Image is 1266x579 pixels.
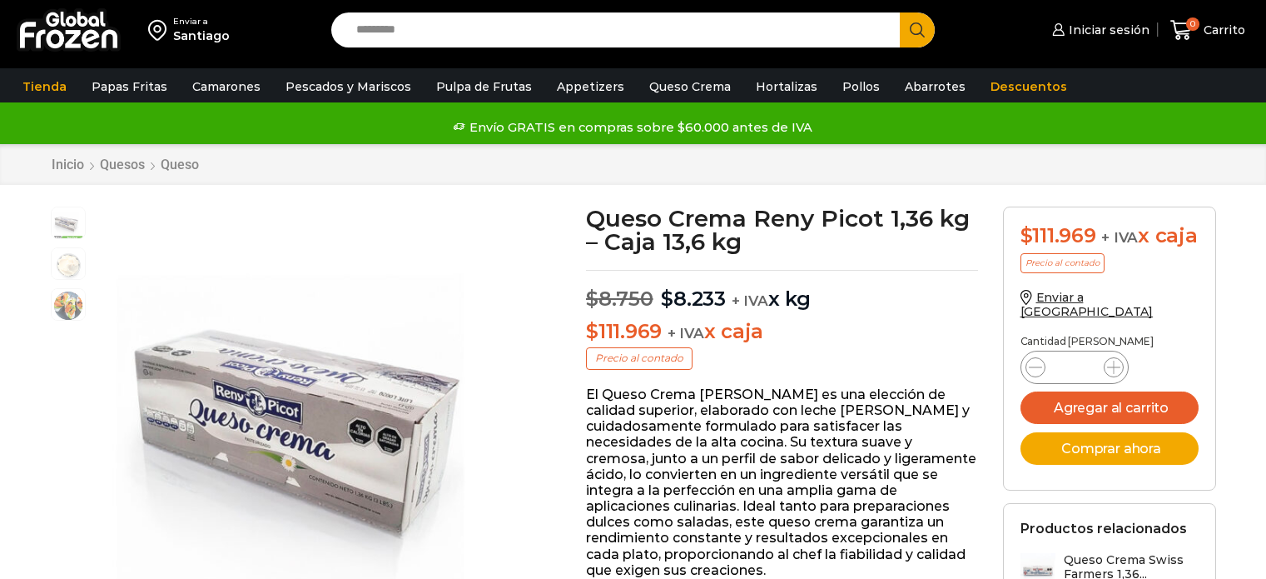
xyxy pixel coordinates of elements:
span: + IVA [668,325,704,342]
bdi: 111.969 [586,319,662,343]
nav: Breadcrumb [51,157,200,172]
span: + IVA [1101,229,1138,246]
h1: Queso Crema Reny Picot 1,36 kg – Caja 13,6 kg [586,207,978,253]
span: salmon-ahumado-2 [52,289,85,322]
a: Tienda [14,71,75,102]
a: Quesos [99,157,146,172]
p: Precio al contado [1020,253,1105,273]
div: Santiago [173,27,230,44]
bdi: 111.969 [1020,223,1096,247]
a: 0 Carrito [1166,11,1249,50]
span: Iniciar sesión [1065,22,1149,38]
a: Pescados y Mariscos [277,71,420,102]
a: Enviar a [GEOGRAPHIC_DATA] [1020,290,1154,319]
span: $ [586,287,598,311]
a: Abarrotes [896,71,974,102]
span: + IVA [732,292,768,309]
p: Cantidad [PERSON_NAME] [1020,336,1199,347]
button: Agregar al carrito [1020,392,1199,424]
span: $ [586,319,598,343]
span: $ [661,287,673,311]
p: Precio al contado [586,347,693,369]
a: Papas Fritas [83,71,176,102]
a: Queso [160,157,200,172]
a: Pulpa de Frutas [428,71,540,102]
p: x kg [586,270,978,312]
bdi: 8.233 [661,287,726,311]
a: Iniciar sesión [1048,13,1149,47]
a: Pollos [834,71,888,102]
button: Search button [900,12,935,47]
span: Carrito [1199,22,1245,38]
h2: Productos relacionados [1020,521,1187,537]
a: Appetizers [549,71,633,102]
a: Hortalizas [747,71,826,102]
a: Camarones [184,71,269,102]
span: $ [1020,223,1033,247]
input: Product quantity [1059,356,1090,379]
a: Inicio [51,157,85,172]
p: x caja [586,320,978,344]
span: queso crema 2 [52,248,85,282]
p: El Queso Crema [PERSON_NAME] es una elección de calidad superior, elaborado con leche [PERSON_NAM... [586,387,978,578]
a: Queso Crema [641,71,739,102]
button: Comprar ahora [1020,432,1199,465]
bdi: 8.750 [586,287,653,311]
span: reny-picot [52,207,85,241]
a: Descuentos [982,71,1075,102]
div: Enviar a [173,16,230,27]
div: x caja [1020,224,1199,248]
span: 0 [1186,17,1199,31]
img: address-field-icon.svg [148,16,173,44]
